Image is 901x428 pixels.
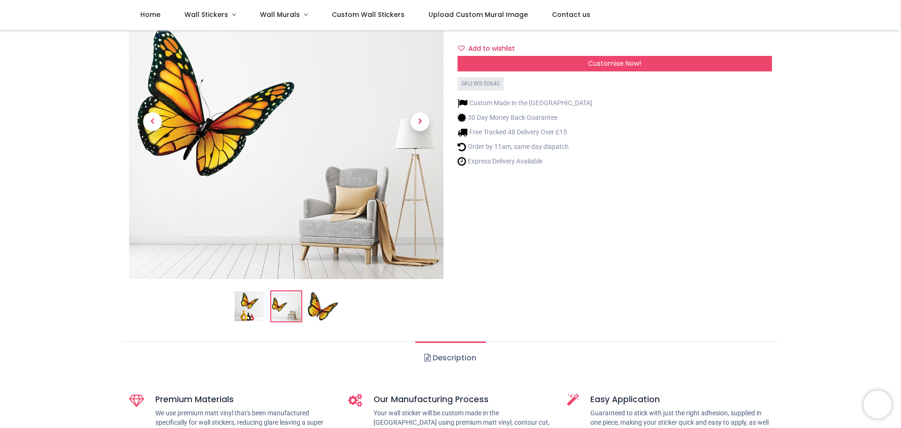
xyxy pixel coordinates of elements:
[458,77,504,91] div: SKU: WS-50640
[143,112,162,131] span: Previous
[428,10,528,19] span: Upload Custom Mural Image
[129,12,176,232] a: Previous
[458,41,523,57] button: Add to wishlistAdd to wishlist
[552,10,590,19] span: Contact us
[458,127,592,137] li: Free Tracked 48 Delivery Over £15
[415,342,485,374] a: Description
[458,98,592,108] li: Custom Made in the [GEOGRAPHIC_DATA]
[458,45,465,52] i: Add to wishlist
[588,59,641,68] span: Customise Now!
[332,10,405,19] span: Custom Wall Stickers
[140,10,160,19] span: Home
[458,113,592,123] li: 30 Day Money Back Guarantee
[260,10,300,19] span: Wall Murals
[374,394,553,405] h5: Our Manufacturing Process
[863,390,892,419] iframe: Brevo live chat
[308,291,338,321] img: WS-50640-03
[590,394,772,405] h5: Easy Application
[155,394,334,405] h5: Premium Materials
[271,291,301,321] img: WS-50640-02
[397,12,443,232] a: Next
[235,291,265,321] img: Orange Butterfly Wall Sticker
[184,10,228,19] span: Wall Stickers
[411,112,429,131] span: Next
[458,142,592,152] li: Order by 11am, same day dispatch
[458,156,592,166] li: Express Delivery Available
